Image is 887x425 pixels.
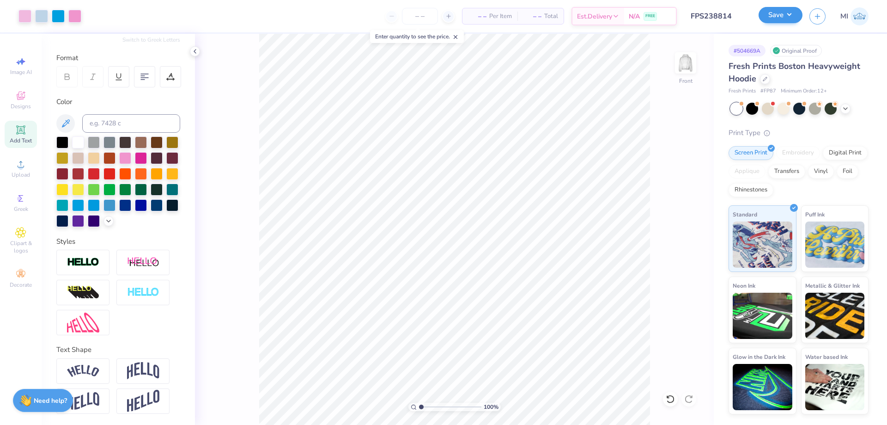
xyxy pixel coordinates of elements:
span: MI [840,11,848,22]
span: Upload [12,171,30,179]
div: Rhinestones [729,183,773,197]
div: Vinyl [808,165,834,179]
img: Standard [733,222,792,268]
div: Format [56,53,181,63]
span: Puff Ink [805,209,825,219]
img: Shadow [127,257,159,268]
img: Puff Ink [805,222,865,268]
img: Arc [67,365,99,377]
input: e.g. 7428 c [82,114,180,133]
div: Enter quantity to see the price. [370,30,464,43]
div: Original Proof [770,45,822,56]
button: Switch to Greek Letters [122,36,180,43]
img: Arch [127,362,159,380]
span: Minimum Order: 12 + [781,87,827,95]
span: – – [468,12,486,21]
span: Designs [11,103,31,110]
span: – – [523,12,541,21]
span: Total [544,12,558,21]
span: Est. Delivery [577,12,612,21]
div: Screen Print [729,146,773,160]
div: Foil [837,165,858,179]
span: Neon Ink [733,281,755,290]
span: FREE [645,13,655,19]
span: N/A [629,12,640,21]
img: Metallic & Glitter Ink [805,293,865,339]
span: # FP87 [760,87,776,95]
span: Water based Ink [805,352,848,362]
div: Color [56,97,180,107]
span: Per Item [489,12,512,21]
span: Glow in the Dark Ink [733,352,785,362]
div: Applique [729,165,765,179]
span: Image AI [10,68,32,76]
span: Fresh Prints Boston Heavyweight Hoodie [729,61,860,84]
img: Stroke [67,257,99,268]
input: – – [402,8,438,25]
div: Text Shape [56,345,180,355]
div: Styles [56,236,180,247]
img: Flag [67,392,99,410]
span: 100 % [484,403,498,411]
span: Fresh Prints [729,87,756,95]
img: Negative Space [127,287,159,298]
img: 3d Illusion [67,285,99,300]
img: Glow in the Dark Ink [733,364,792,410]
span: Clipart & logos [5,240,37,254]
button: Save [759,7,802,23]
input: Untitled Design [684,7,752,25]
img: Front [676,54,695,72]
img: Rise [127,390,159,413]
span: Decorate [10,281,32,289]
img: Free Distort [67,313,99,333]
div: Embroidery [776,146,820,160]
div: Front [679,77,693,85]
a: MI [840,7,869,25]
img: Neon Ink [733,293,792,339]
img: Water based Ink [805,364,865,410]
span: Standard [733,209,757,219]
div: Print Type [729,128,869,138]
div: Digital Print [823,146,868,160]
img: Mark Isaac [851,7,869,25]
div: # 504669A [729,45,765,56]
strong: Need help? [34,396,67,405]
span: Greek [14,205,28,213]
div: Transfers [768,165,805,179]
span: Add Text [10,137,32,144]
span: Metallic & Glitter Ink [805,281,860,290]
